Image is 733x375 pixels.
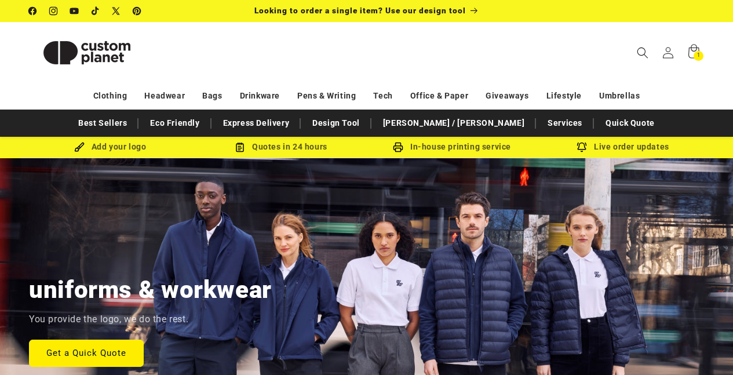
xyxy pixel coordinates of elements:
[144,86,185,106] a: Headwear
[600,113,661,133] a: Quick Quote
[93,86,127,106] a: Clothing
[72,113,133,133] a: Best Sellers
[367,140,538,154] div: In-house printing service
[546,86,582,106] a: Lifestyle
[697,51,701,61] span: 1
[144,113,205,133] a: Eco Friendly
[254,6,466,15] span: Looking to order a single item? Use our design tool
[630,40,655,65] summary: Search
[486,86,528,106] a: Giveaways
[307,113,366,133] a: Design Tool
[217,113,296,133] a: Express Delivery
[29,311,188,328] p: You provide the logo, we do the rest.
[377,113,530,133] a: [PERSON_NAME] / [PERSON_NAME]
[410,86,468,106] a: Office & Paper
[577,142,587,152] img: Order updates
[196,140,367,154] div: Quotes in 24 hours
[373,86,392,106] a: Tech
[29,27,145,79] img: Custom Planet
[235,142,245,152] img: Order Updates Icon
[202,86,222,106] a: Bags
[240,86,280,106] a: Drinkware
[599,86,640,106] a: Umbrellas
[25,22,149,83] a: Custom Planet
[297,86,356,106] a: Pens & Writing
[538,140,709,154] div: Live order updates
[74,142,85,152] img: Brush Icon
[393,142,403,152] img: In-house printing
[542,113,588,133] a: Services
[25,140,196,154] div: Add your logo
[29,274,272,305] h2: uniforms & workwear
[29,339,144,366] a: Get a Quick Quote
